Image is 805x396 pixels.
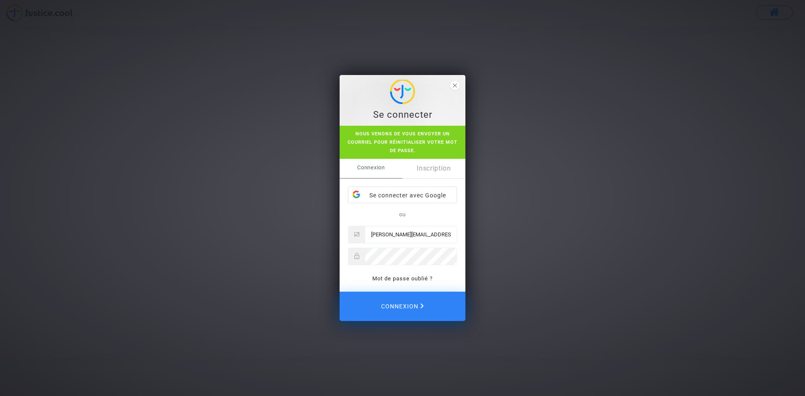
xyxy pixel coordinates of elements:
button: Connexion [340,292,465,321]
div: Se connecter [344,109,461,121]
span: ou [399,211,406,217]
a: Inscription [402,159,465,178]
span: Connexion [340,159,402,176]
span: close [450,81,460,90]
input: Password [365,248,457,265]
span: Connexion [381,298,424,315]
a: Mot de passe oublié ? [372,275,433,282]
input: Email [365,226,457,243]
div: Se connecter avec Google [348,187,457,204]
span: Nous venons de vous envoyer un courriel pour réinitialiser votre mot de passe. [348,131,457,153]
